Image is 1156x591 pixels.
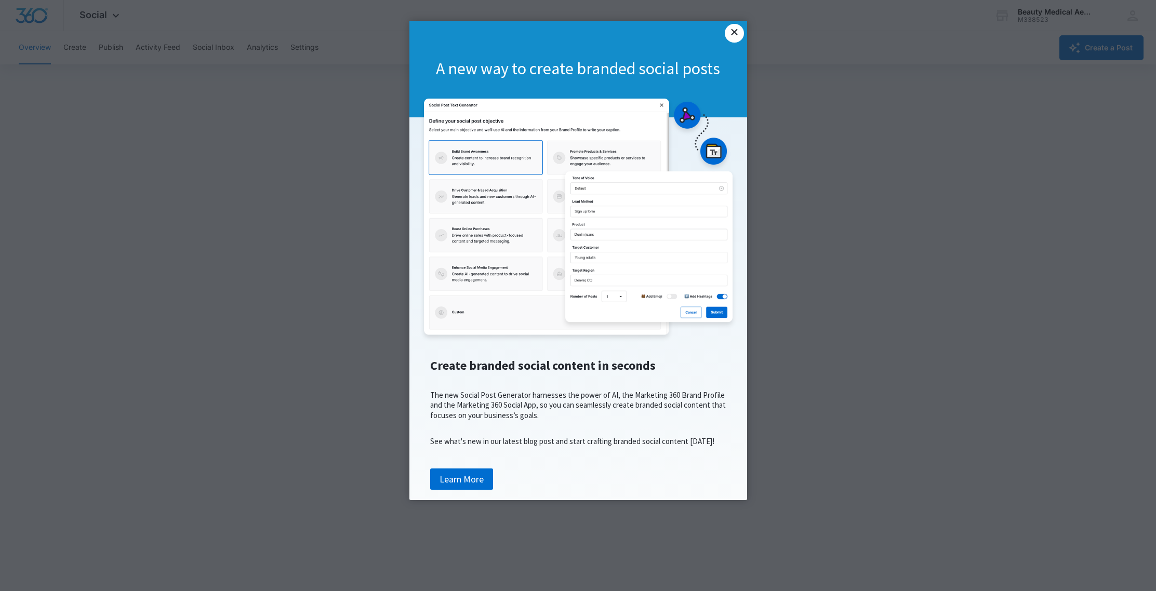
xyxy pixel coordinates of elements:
a: Learn More [430,468,493,490]
h1: A new way to create branded social posts [409,58,747,80]
span: Create branded social content in seconds [430,357,656,373]
a: Close modal [725,24,743,43]
span: The new Social Post Generator harnesses the power of AI, the Marketing 360 Brand Profile and the ... [430,390,726,420]
span: See what's new in our latest blog post and start crafting branded social content [DATE]! [430,436,714,446]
